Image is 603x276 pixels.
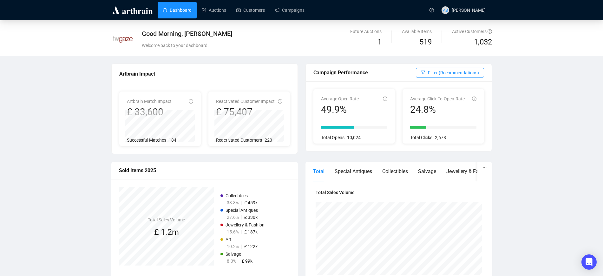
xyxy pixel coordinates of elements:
[169,138,176,143] span: 184
[112,28,134,50] img: 63d903dc997d6c0035ae72f7.jpg
[446,167,491,175] div: Jewellery & Fashion
[142,42,364,49] div: Welcome back to your dashboard.
[148,216,185,223] h4: Total Sales Volume
[227,200,239,205] span: 38.3%
[189,99,193,104] span: info-circle
[350,28,382,35] div: Future Auctions
[244,200,258,205] span: £ 459k
[418,167,436,175] div: Salvage
[347,135,361,140] span: 10,024
[202,2,226,18] a: Auctions
[226,193,248,198] span: Collectibles
[242,259,252,264] span: £ 99k
[452,29,492,34] span: Active Customers
[244,215,258,220] span: £ 330k
[226,222,265,227] span: Jewellery & Fashion
[244,229,258,234] span: £ 187k
[410,135,432,140] span: Total Clicks
[119,166,290,174] div: Sold Items 2025
[452,8,486,13] span: [PERSON_NAME]
[477,162,492,174] button: ellipsis
[127,106,172,118] div: £ 33,600
[244,244,258,249] span: £ 122k
[472,97,476,101] span: info-circle
[581,254,597,270] div: Open Intercom Messenger
[227,229,239,234] span: 15.6%
[410,96,465,101] span: Average Click-To-Open-Rate
[119,70,290,78] div: Artbrain Impact
[402,28,432,35] div: Available Items
[216,138,262,143] span: Reactivated Customers
[227,244,239,249] span: 10.2%
[474,36,492,48] span: 1,032
[321,96,359,101] span: Average Open Rate
[154,227,179,237] span: £ 1.2m
[442,7,448,13] span: AB
[163,2,192,18] a: Dashboard
[226,252,241,257] span: Salvage
[416,68,484,78] button: Filter (Recommendations)
[383,97,387,101] span: info-circle
[278,99,282,104] span: info-circle
[429,8,434,12] span: question-circle
[216,106,275,118] div: £ 75,407
[321,104,359,116] div: 49.9%
[488,29,492,34] span: question-circle
[111,5,154,15] img: logo
[226,237,232,242] span: Art
[382,167,408,175] div: Collectibles
[313,167,324,175] div: Total
[227,259,236,264] span: 8.3%
[321,135,344,140] span: Total Opens
[419,37,432,46] span: 519
[335,167,372,175] div: Special Antiques
[428,69,479,76] span: Filter (Recommendations)
[377,37,382,46] span: 1
[435,135,446,140] span: 2,678
[265,138,272,143] span: 220
[236,2,265,18] a: Customers
[482,165,487,170] span: ellipsis
[316,189,482,196] h4: Total Sales Volume
[127,99,172,104] span: Artbrain Match Impact
[226,208,258,213] span: Special Antiques
[421,70,425,75] span: filter
[127,138,166,143] span: Successful Matches
[410,104,465,116] div: 24.8%
[142,29,364,38] div: Good Morning, [PERSON_NAME]
[313,69,416,77] div: Campaign Performance
[216,99,275,104] span: Reactivated Customer Impact
[275,2,305,18] a: Campaigns
[227,215,239,220] span: 27.6%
